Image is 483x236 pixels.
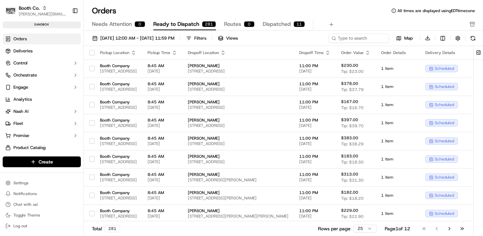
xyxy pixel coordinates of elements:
[3,200,81,209] button: Chat with us!
[435,102,454,107] span: scheduled
[148,117,177,123] span: 8:45 AM
[148,214,177,219] span: [DATE]
[100,87,137,92] span: [STREET_ADDRESS]
[100,99,137,105] span: Booth Company
[435,175,454,180] span: scheduled
[100,50,137,55] div: Pickup Location
[3,156,81,167] button: Create
[226,35,238,41] span: Views
[318,225,351,232] p: Rows per page
[3,70,81,81] button: Orchestrate
[329,34,389,43] input: Type to search
[299,141,330,146] span: [DATE]
[435,120,454,126] span: scheduled
[341,87,364,92] span: Tip: $37.79
[100,123,137,128] span: [STREET_ADDRESS]
[13,223,27,229] span: Log out
[381,175,415,180] span: 1 item
[188,177,288,183] span: [STREET_ADDRESS][PERSON_NAME]
[435,193,454,198] span: scheduled
[3,221,81,231] button: Log out
[392,34,417,42] button: Map
[299,81,330,87] span: 11:00 PM
[3,94,81,105] a: Analytics
[13,145,46,151] span: Product Catalog
[299,159,330,164] span: [DATE]
[13,108,29,114] span: Nash AI
[188,68,288,74] span: [STREET_ADDRESS]
[188,208,288,214] span: [PERSON_NAME]
[404,35,413,41] span: Map
[3,130,81,141] button: Promise
[188,81,288,87] span: [PERSON_NAME]
[13,191,37,196] span: Notifications
[100,190,137,195] span: Booth Company
[13,84,28,90] span: Engage
[299,105,330,110] span: [DATE]
[3,82,81,93] button: Engage
[19,11,67,17] button: [PERSON_NAME][EMAIL_ADDRESS][DOMAIN_NAME]
[100,105,137,110] span: [STREET_ADDRESS]
[135,21,145,27] div: 0
[299,123,330,128] span: [DATE]
[148,208,177,214] span: 8:45 AM
[148,177,177,183] span: [DATE]
[381,66,415,71] span: 1 item
[341,190,358,195] span: $182.00
[148,50,177,55] div: Pickup Time
[153,20,199,28] span: Ready to Dispatch
[3,58,81,68] button: Control
[13,72,37,78] span: Orchestrate
[13,48,33,54] span: Deliveries
[188,123,288,128] span: [STREET_ADDRESS]
[188,117,288,123] span: [PERSON_NAME]
[435,156,454,162] span: scheduled
[19,5,40,11] span: Booth Co.
[3,34,81,44] a: Orders
[188,141,288,146] span: [STREET_ADDRESS]
[188,190,288,195] span: [PERSON_NAME]
[148,190,177,195] span: 8:45 AM
[148,87,177,92] span: [DATE]
[13,133,29,139] span: Promise
[299,195,330,201] span: [DATE]
[148,154,177,159] span: 8:45 AM
[299,154,330,159] span: 11:00 PM
[148,172,177,177] span: 8:45 AM
[194,35,206,41] div: Filters
[100,154,137,159] span: Booth Company
[381,84,415,89] span: 1 item
[341,135,358,141] span: $383.00
[188,159,288,164] span: [STREET_ADDRESS]
[13,121,23,127] span: Fleet
[39,158,53,165] span: Create
[341,99,358,104] span: $167.00
[13,36,27,42] span: Orders
[148,195,177,201] span: [DATE]
[148,159,177,164] span: [DATE]
[100,136,137,141] span: Booth Company
[183,34,209,43] button: Filters
[381,102,415,107] span: 1 item
[381,156,415,162] span: 1 item
[92,20,132,28] span: Needs Attention
[100,208,137,214] span: Booth Company
[100,81,137,87] span: Booth Company
[3,142,81,153] a: Product Catalog
[148,123,177,128] span: [DATE]
[188,136,288,141] span: [PERSON_NAME]
[13,60,28,66] span: Control
[341,178,364,183] span: Tip: $31.30
[100,195,137,201] span: [STREET_ADDRESS]
[468,34,478,43] button: Refresh
[263,20,291,28] span: Dispatched
[341,63,358,68] span: $230.00
[148,105,177,110] span: [DATE]
[188,172,288,177] span: [PERSON_NAME]
[299,117,330,123] span: 11:00 PM
[100,172,137,177] span: Booth Company
[148,68,177,74] span: [DATE]
[215,34,241,43] button: Views
[13,202,38,207] span: Chat with us!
